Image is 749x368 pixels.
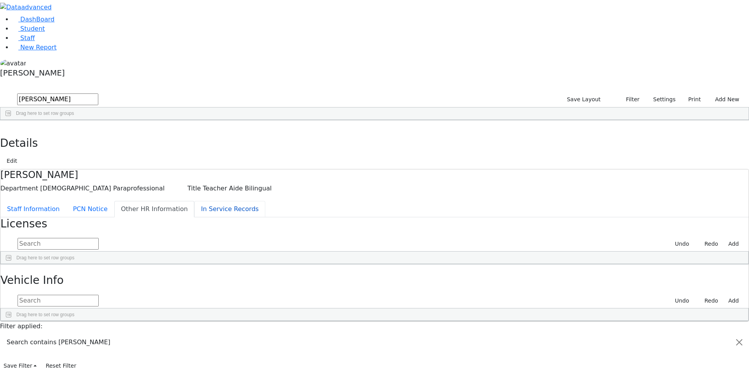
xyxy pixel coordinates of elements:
[696,238,722,250] button: Redo
[679,93,705,106] button: Print
[0,201,66,217] button: Staff Information
[20,34,35,42] span: Staff
[20,25,45,32] span: Student
[12,25,45,32] a: Student
[0,169,749,181] h4: [PERSON_NAME]
[16,312,75,317] span: Drag here to set row groups
[16,111,74,116] span: Drag here to set row groups
[730,331,749,353] button: Close
[20,16,55,23] span: DashBoard
[20,44,57,51] span: New Report
[18,295,99,306] input: Search
[12,34,35,42] a: Staff
[563,93,604,106] button: Save Layout
[114,201,194,217] button: Other HR Information
[3,155,21,167] button: Edit
[194,201,265,217] button: In Service Records
[17,93,98,105] input: Search
[0,184,38,193] label: Department
[12,16,55,23] a: DashBoard
[725,295,742,307] button: Add
[40,185,165,192] span: [DEMOGRAPHIC_DATA] Paraprofessional
[16,255,75,261] span: Drag here to set row groups
[66,201,114,217] button: PCN Notice
[643,93,679,106] button: Settings
[0,274,749,287] h3: Vehicle Info
[696,295,722,307] button: Redo
[0,217,749,231] h3: Licenses
[616,93,643,106] button: Filter
[203,185,272,192] span: Teacher Aide Bilingual
[666,238,693,250] button: Undo
[725,238,742,250] button: Add
[18,238,99,250] input: Search
[12,44,57,51] a: New Report
[707,93,743,106] button: Add New
[188,184,201,193] label: Title
[666,295,693,307] button: Undo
